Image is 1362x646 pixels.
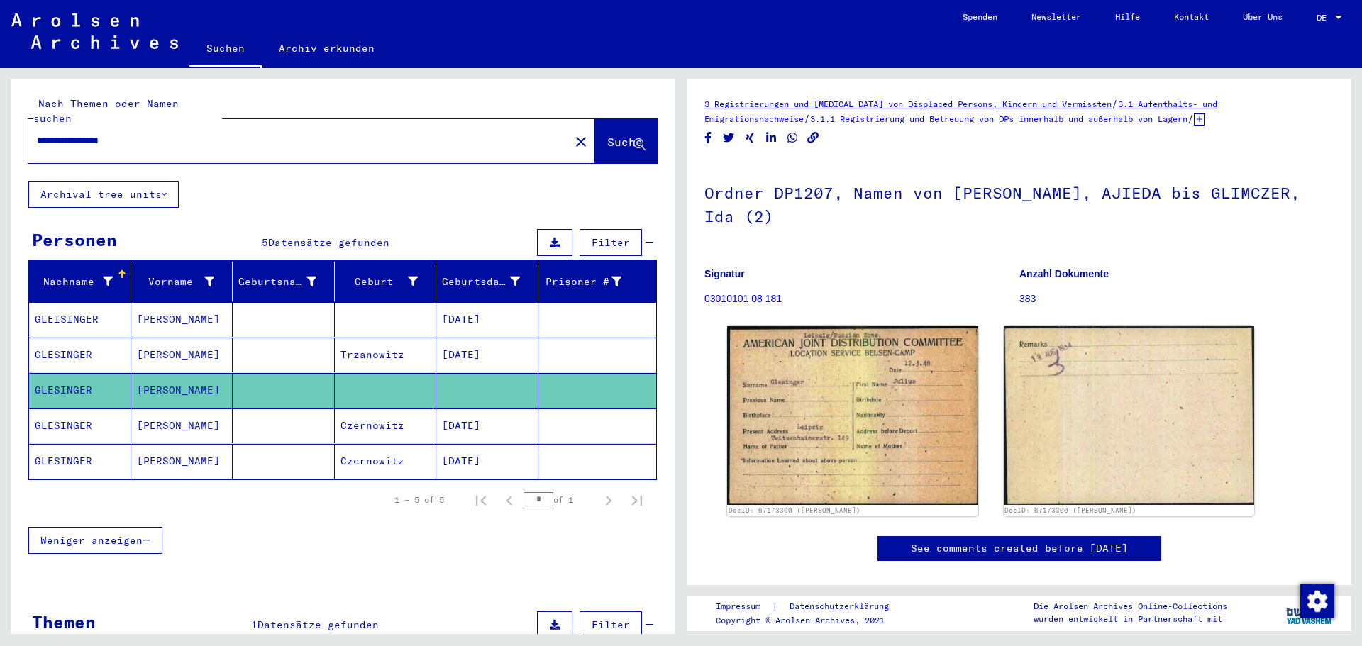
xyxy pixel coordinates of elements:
div: Geburt‏ [340,270,436,293]
p: Die Arolsen Archives Online-Collections [1034,600,1227,613]
mat-cell: [PERSON_NAME] [131,408,233,443]
div: Geburt‏ [340,274,419,289]
div: Geburtsname [238,270,334,293]
mat-header-cell: Prisoner # [538,262,657,301]
a: Suchen [189,31,262,68]
button: Share on Facebook [701,129,716,147]
mat-cell: [PERSON_NAME] [131,444,233,479]
div: 1 – 5 of 5 [394,494,444,506]
button: Share on WhatsApp [785,129,800,147]
div: Nachname [35,270,131,293]
a: Archiv erkunden [262,31,392,65]
span: Weniger anzeigen [40,534,143,547]
mat-cell: Czernowitz [335,408,437,443]
mat-icon: close [572,133,589,150]
div: Personen [32,227,117,252]
a: 03010101 08 181 [704,293,782,304]
a: 3 Registrierungen und [MEDICAL_DATA] von Displaced Persons, Kindern und Vermissten [704,99,1112,109]
mat-cell: Trzanowitz [335,338,437,372]
h1: Ordner DP1207, Namen von [PERSON_NAME], AJIEDA bis GLIMCZER, Ida (2) [704,160,1334,246]
img: 002.jpg [1004,326,1255,505]
button: First page [467,486,495,514]
mat-cell: [DATE] [436,444,538,479]
mat-cell: [DATE] [436,408,538,443]
button: Last page [623,486,651,514]
a: 3.1.1 Registrierung und Betreuung von DPs innerhalb und außerhalb von Lagern [810,113,1187,124]
img: Zustimmung ändern [1300,584,1334,618]
div: Themen [32,609,96,635]
mat-cell: [DATE] [436,302,538,337]
button: Archival tree units [28,181,179,208]
span: Datensätze gefunden [258,618,379,631]
div: Vorname [137,274,215,289]
p: wurden entwickelt in Partnerschaft mit [1034,613,1227,625]
a: Impressum [716,599,772,614]
mat-header-cell: Nachname [29,262,131,301]
button: Filter [580,229,642,256]
mat-cell: [PERSON_NAME] [131,302,233,337]
mat-cell: [PERSON_NAME] [131,338,233,372]
a: See comments created before [DATE] [911,541,1128,556]
a: DocID: 67173300 ([PERSON_NAME]) [1004,506,1136,514]
button: Previous page [495,486,524,514]
div: Nachname [35,274,113,289]
div: of 1 [524,493,594,506]
button: Next page [594,486,623,514]
mat-header-cell: Geburtsdatum [436,262,538,301]
b: Signatur [704,268,745,279]
b: Anzahl Dokumente [1019,268,1109,279]
button: Share on Xing [743,129,758,147]
a: Datenschutzerklärung [778,599,906,614]
mat-cell: GLESINGER [29,373,131,408]
div: Vorname [137,270,233,293]
span: 5 [262,236,268,249]
span: Suche [607,135,643,149]
span: Datensätze gefunden [268,236,389,249]
div: Geburtsdatum [442,270,538,293]
mat-label: Nach Themen oder Namen suchen [33,97,179,125]
p: Copyright © Arolsen Archives, 2021 [716,614,906,627]
p: 383 [1019,291,1334,306]
button: Filter [580,611,642,638]
span: / [1112,97,1118,110]
span: DE [1317,13,1332,23]
span: Filter [592,236,630,249]
button: Clear [567,127,595,155]
mat-cell: GLESINGER [29,444,131,479]
button: Share on LinkedIn [764,129,779,147]
img: Arolsen_neg.svg [11,13,178,49]
mat-header-cell: Geburt‏ [335,262,437,301]
mat-cell: [DATE] [436,338,538,372]
div: Geburtsdatum [442,274,520,289]
button: Copy link [806,129,821,147]
img: 001.jpg [727,326,978,505]
div: Geburtsname [238,274,316,289]
span: / [1187,112,1194,125]
span: / [804,112,810,125]
div: Prisoner # [544,274,622,289]
mat-header-cell: Geburtsname [233,262,335,301]
mat-header-cell: Vorname [131,262,233,301]
mat-cell: [PERSON_NAME] [131,373,233,408]
mat-cell: GLESINGER [29,338,131,372]
div: | [716,599,906,614]
span: Filter [592,618,630,631]
button: Weniger anzeigen [28,527,162,554]
span: 1 [251,618,258,631]
mat-cell: Czernowitz [335,444,437,479]
mat-cell: GLESINGER [29,408,131,443]
img: yv_logo.png [1283,595,1336,630]
div: Prisoner # [544,270,640,293]
button: Share on Twitter [721,129,736,147]
button: Suche [595,119,658,163]
a: DocID: 67173300 ([PERSON_NAME]) [729,506,860,514]
mat-cell: GLEISINGER [29,302,131,337]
